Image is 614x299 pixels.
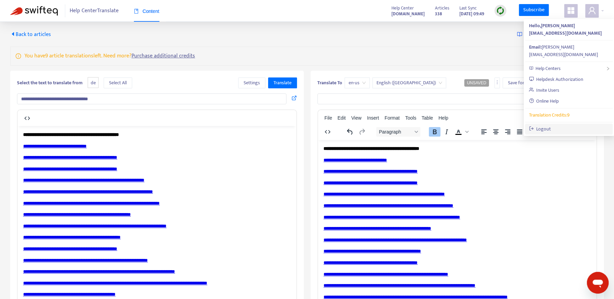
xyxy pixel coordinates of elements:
span: Insert [367,115,379,121]
span: UNSAVED [467,81,486,85]
span: English (USA) [376,78,442,88]
button: Translate [268,77,297,88]
span: Tools [405,115,416,121]
span: Save for review [508,79,538,87]
button: Bold [428,127,440,137]
span: appstore [567,6,575,15]
a: Logout [529,125,551,133]
button: Align right [502,127,513,137]
span: Back to articles [10,30,51,39]
img: image-link [517,32,522,37]
img: Swifteq [10,6,58,16]
strong: Email: [529,43,542,51]
a: Helpdesk Authorization [529,75,583,83]
iframe: Schaltfläche zum Öffnen des Messaging-Fensters [587,272,609,294]
span: Articles [435,4,449,12]
button: Redo [356,127,367,137]
span: Format [385,115,400,121]
a: Translation Credits:9 [529,111,569,119]
button: Undo [344,127,355,137]
a: Invite Users [529,86,560,94]
div: Text color Black [452,127,469,137]
span: right [606,67,610,71]
span: Paragraph [379,129,412,135]
strong: 338 [435,10,442,18]
a: How to translate an individual article? [517,31,604,38]
button: Italic [440,127,452,137]
p: You have 9 article translations left. Need more? [24,52,195,60]
b: Translate To [317,79,342,87]
span: de [88,77,99,88]
span: Settings [244,79,260,87]
span: en-us [349,78,366,88]
button: Settings [238,77,265,88]
span: more [495,80,499,85]
button: Select All [104,77,132,88]
span: Last Sync [459,4,477,12]
span: book [134,9,139,14]
button: Save for review [503,77,544,88]
span: Select All [109,79,127,87]
span: File [324,115,332,121]
button: Justify [513,127,525,137]
b: Select the text to translate from [17,79,83,87]
button: Block Paragraph [376,127,420,137]
a: Online Help [529,97,559,105]
strong: Hello, [PERSON_NAME][EMAIL_ADDRESS][DOMAIN_NAME] [529,22,602,37]
strong: [DATE] 09:49 [459,10,484,18]
span: View [351,115,362,121]
img: sync.dc5367851b00ba804db3.png [496,6,505,15]
button: Align center [490,127,501,137]
span: Help Center Translate [70,4,119,17]
a: Purchase additional credits [131,51,195,60]
span: Table [422,115,433,121]
span: info-circle [16,52,21,59]
span: Translate [274,79,292,87]
div: [PERSON_NAME][EMAIL_ADDRESS][DOMAIN_NAME] [529,43,609,58]
span: user [588,6,596,15]
a: [DOMAIN_NAME] [391,10,425,18]
a: Subscribe [519,4,549,16]
span: Edit [337,115,346,121]
button: more [494,77,500,88]
span: Content [134,8,159,14]
span: Help [438,115,448,121]
span: Help Center [391,4,414,12]
span: caret-left [10,31,16,37]
button: Reveal or hide additional toolbar items [533,127,545,137]
span: Help Centers [536,65,561,72]
button: Align left [478,127,489,137]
